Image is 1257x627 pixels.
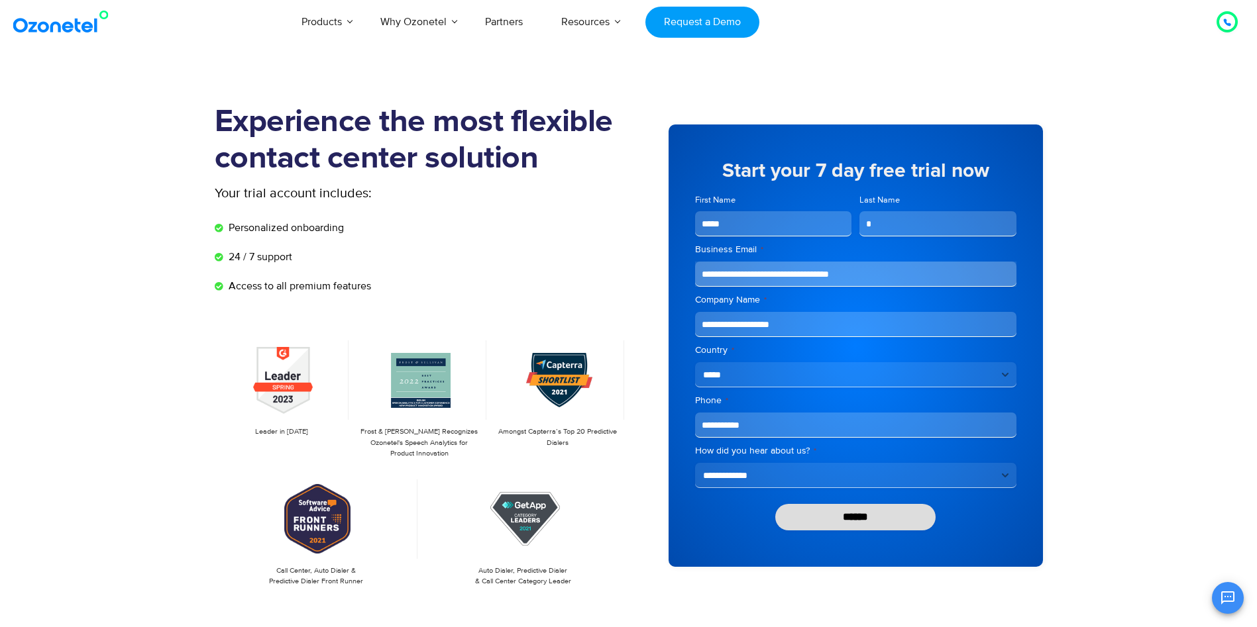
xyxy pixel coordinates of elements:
label: Business Email [695,243,1016,256]
button: Open chat [1212,582,1244,614]
span: 24 / 7 support [225,249,292,265]
label: Country [695,344,1016,357]
label: Last Name [859,194,1016,207]
label: Phone [695,394,1016,407]
span: Personalized onboarding [225,220,344,236]
span: Access to all premium features [225,278,371,294]
label: Company Name [695,293,1016,307]
p: Your trial account includes: [215,183,529,203]
p: Amongst Capterra’s Top 20 Predictive Dialers [497,426,618,448]
p: Frost & [PERSON_NAME] Recognizes Ozonetel's Speech Analytics for Product Innovation [359,426,480,459]
p: Leader in [DATE] [221,426,342,438]
h1: Experience the most flexible contact center solution [215,104,629,177]
label: How did you hear about us? [695,444,1016,458]
p: Call Center, Auto Dialer & Predictive Dialer Front Runner [221,565,411,587]
p: Auto Dialer, Predictive Dialer & Call Center Category Leader [428,565,618,587]
h5: Start your 7 day free trial now [695,161,1016,181]
label: First Name [695,194,852,207]
a: Request a Demo [645,7,759,38]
